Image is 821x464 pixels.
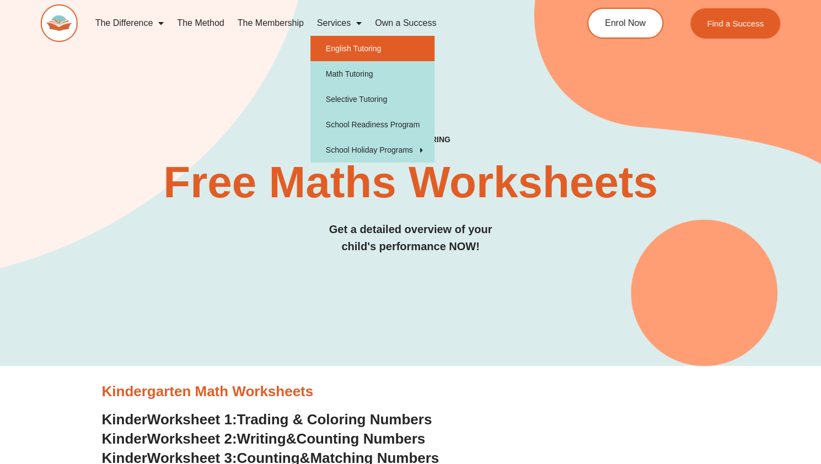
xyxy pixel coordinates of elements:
a: Math Tutoring [310,61,434,87]
a: KinderWorksheet 1:Trading & Coloring Numbers [102,411,432,428]
a: Selective Tutoring [310,87,434,112]
span: Kinder [102,430,147,447]
span: Kinder [102,411,147,428]
h3: Kindergarten Math Worksheets [102,382,720,401]
a: The Difference [89,10,171,36]
a: Services [310,10,368,36]
a: English Tutoring [310,36,434,61]
ul: Services [310,36,434,163]
span: Worksheet 2: [147,430,237,447]
span: Trading & Coloring Numbers [237,411,432,428]
span: Worksheet 1: [147,411,237,428]
h4: SUCCESS TUTORING​ [41,135,780,144]
nav: Menu [89,10,545,36]
a: The Method [170,10,230,36]
a: Enrol Now [587,8,663,39]
span: Counting Numbers [296,430,425,447]
a: School Holiday Programs [310,137,434,163]
iframe: Chat Widget [637,339,821,464]
h2: Free Maths Worksheets​ [41,160,780,204]
h3: Get a detailed overview of your child's performance NOW! [41,221,780,255]
span: Writing [237,430,286,447]
a: The Membership [231,10,310,36]
span: Enrol Now [605,19,646,28]
a: Find a Success [690,8,780,39]
a: Own a Success [368,10,443,36]
span: Find a Success [707,19,764,28]
a: School Readiness Program [310,112,434,137]
a: KinderWorksheet 2:Writing&Counting Numbers [102,430,426,447]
